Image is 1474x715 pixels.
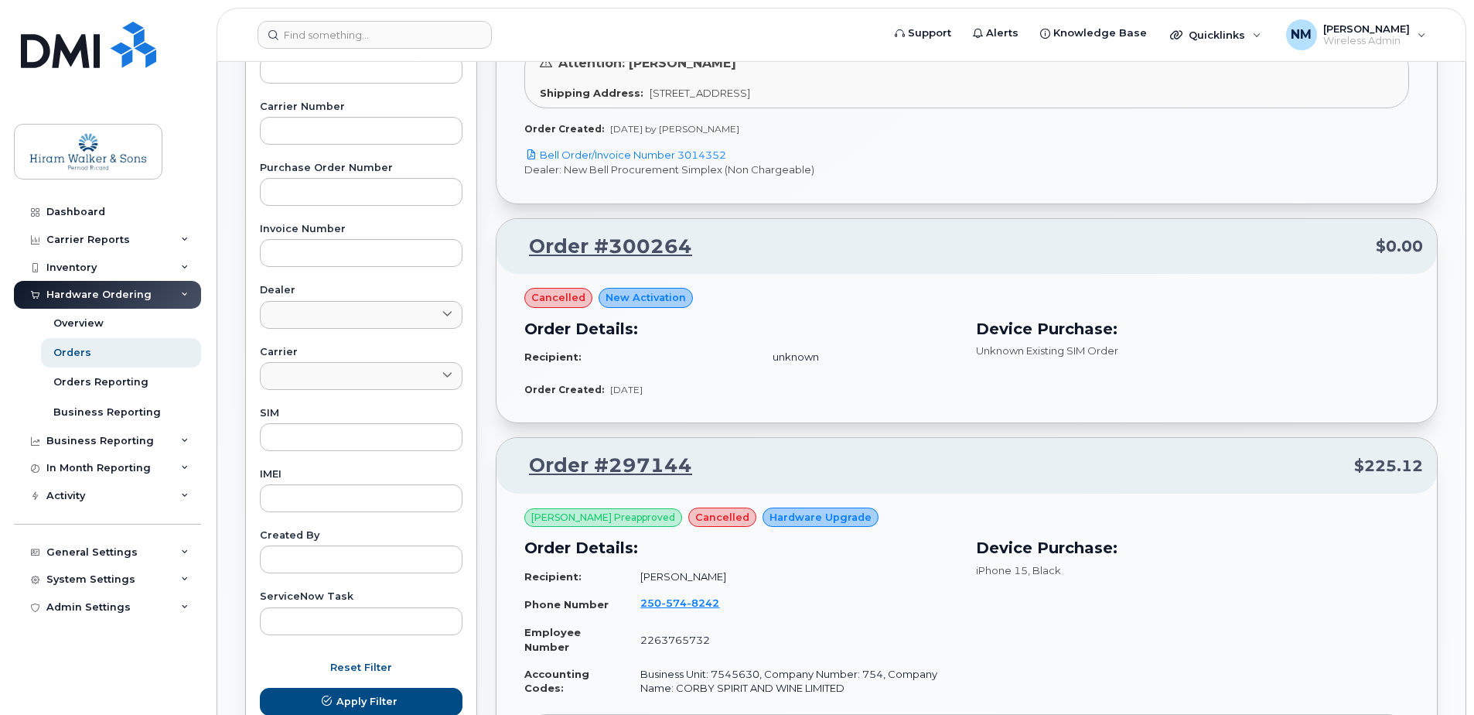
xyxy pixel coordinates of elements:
[510,452,692,480] a: Order #297144
[640,597,738,609] a: 2505748242
[908,26,951,41] span: Support
[769,510,872,525] span: Hardware Upgrade
[1028,564,1061,576] span: , Black
[260,163,462,173] label: Purchase Order Number
[524,123,604,135] strong: Order Created:
[260,592,462,602] label: ServiceNow Task
[661,597,687,609] span: 574
[1323,22,1410,35] span: [PERSON_NAME]
[1275,19,1437,50] div: Noah Mavrantzas
[884,18,962,49] a: Support
[524,598,609,611] strong: Phone Number
[610,384,643,395] span: [DATE]
[606,290,686,305] span: New Activation
[260,654,462,682] button: Reset Filter
[524,570,582,583] strong: Recipient:
[976,564,1028,576] span: iPhone 15
[1029,18,1158,49] a: Knowledge Base
[260,286,462,296] label: Dealer
[330,660,392,675] span: Reset Filter
[524,536,957,559] h3: Order Details:
[986,26,1018,41] span: Alerts
[524,626,581,653] strong: Employee Number
[976,344,1118,357] span: Unknown Existing SIM Order
[1376,235,1423,258] span: $0.00
[260,470,462,480] label: IMEI
[258,21,492,49] input: Find something...
[260,224,462,234] label: Invoice Number
[524,317,957,340] h3: Order Details:
[626,563,957,590] td: [PERSON_NAME]
[260,409,462,419] label: SIM
[1189,29,1245,41] span: Quicklinks
[1159,19,1272,50] div: Quicklinks
[610,123,739,135] span: [DATE] by [PERSON_NAME]
[524,384,604,395] strong: Order Created:
[524,162,1409,177] p: Dealer: New Bell Procurement Simplex (Non Chargeable)
[976,317,1409,340] h3: Device Purchase:
[1354,455,1423,477] span: $225.12
[695,510,749,525] span: cancelled
[1291,26,1312,44] span: NM
[531,511,675,525] span: [PERSON_NAME] Preapproved
[260,102,462,112] label: Carrier Number
[524,668,589,695] strong: Accounting Codes:
[336,694,398,709] span: Apply Filter
[976,536,1409,559] h3: Device Purchase:
[687,597,719,609] span: 8242
[962,18,1029,49] a: Alerts
[626,661,957,702] td: Business Unit: 7545630, Company Number: 754, Company Name: CORBY SPIRIT AND WINE LIMITED
[510,233,692,261] a: Order #300264
[1053,26,1147,41] span: Knowledge Base
[650,87,750,99] span: [STREET_ADDRESS]
[260,531,462,541] label: Created By
[558,56,736,70] span: Attention: [PERSON_NAME]
[1323,35,1410,47] span: Wireless Admin
[531,290,585,305] span: cancelled
[540,87,643,99] strong: Shipping Address:
[260,347,462,357] label: Carrier
[524,351,582,363] strong: Recipient:
[640,597,719,609] span: 250
[759,344,957,371] td: unknown
[626,619,957,660] td: 2263765732
[524,149,726,161] a: Bell Order/Invoice Number 3014352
